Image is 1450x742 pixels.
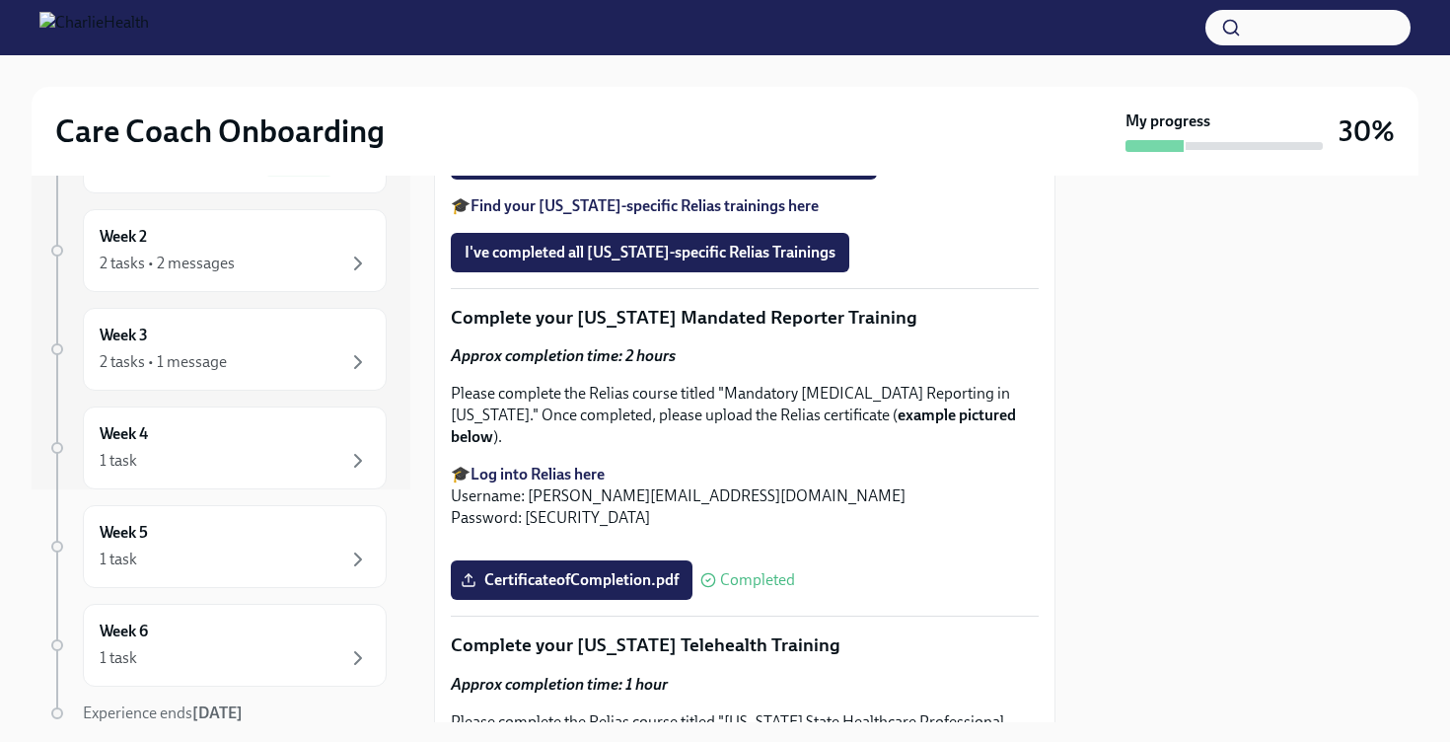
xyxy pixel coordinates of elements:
div: 2 tasks • 2 messages [100,253,235,274]
a: Find your [US_STATE]-specific Relias trainings here [471,196,819,215]
p: Please complete the Relias course titled "Mandatory [MEDICAL_DATA] Reporting in [US_STATE]." Once... [451,383,1039,448]
img: CharlieHealth [39,12,149,43]
strong: My progress [1125,111,1210,132]
span: Experience ends [83,704,243,722]
p: 🎓 Username: [PERSON_NAME][EMAIL_ADDRESS][DOMAIN_NAME] Password: [SECURITY_DATA] [451,464,1039,529]
a: Week 41 task [47,407,387,489]
p: Complete your [US_STATE] Telehealth Training [451,632,1039,658]
a: Week 32 tasks • 1 message [47,308,387,391]
div: 1 task [100,450,137,472]
strong: Approx completion time: 2 hours [451,346,676,365]
button: I've completed all [US_STATE]-specific Relias Trainings [451,233,849,272]
strong: [DATE] [192,704,243,722]
a: Week 22 tasks • 2 messages [47,209,387,292]
div: 1 task [100,549,137,570]
strong: Approx completion time: 1 hour [451,675,668,694]
h6: Week 3 [100,325,148,346]
h6: Week 4 [100,423,148,445]
h6: Week 2 [100,226,147,248]
h2: Care Coach Onboarding [55,111,385,151]
p: Complete your [US_STATE] Mandated Reporter Training [451,305,1039,331]
h6: Week 6 [100,621,148,642]
span: Completed [720,572,795,588]
label: CertificateofCompletion.pdf [451,560,692,600]
a: Week 61 task [47,604,387,687]
h3: 30% [1339,113,1395,149]
a: Week 51 task [47,505,387,588]
span: I've completed all [US_STATE]-specific Relias Trainings [465,243,835,262]
a: Log into Relias here [471,465,605,483]
h6: Week 5 [100,522,148,544]
span: CertificateofCompletion.pdf [465,570,679,590]
div: 2 tasks • 1 message [100,351,227,373]
p: 🎓 [451,195,1039,217]
div: 1 task [100,647,137,669]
